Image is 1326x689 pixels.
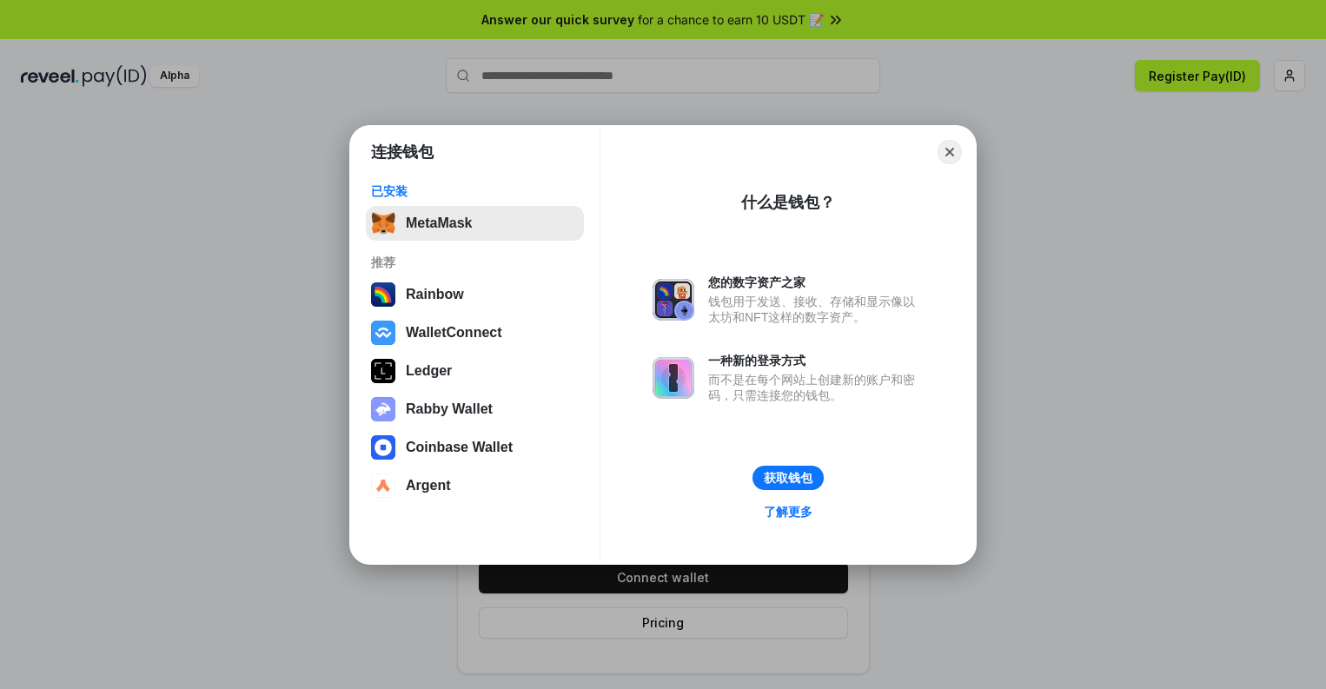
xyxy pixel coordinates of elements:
div: 了解更多 [764,504,812,520]
button: Rabby Wallet [366,392,584,427]
div: 什么是钱包？ [741,192,835,213]
button: Rainbow [366,277,584,312]
button: 获取钱包 [753,466,824,490]
img: svg+xml,%3Csvg%20xmlns%3D%22http%3A%2F%2Fwww.w3.org%2F2000%2Fsvg%22%20fill%3D%22none%22%20viewBox... [653,357,694,399]
img: svg+xml,%3Csvg%20width%3D%22120%22%20height%3D%22120%22%20viewBox%3D%220%200%20120%20120%22%20fil... [371,282,395,307]
div: Rainbow [406,287,464,302]
button: Argent [366,468,584,503]
button: Close [938,140,962,164]
h1: 连接钱包 [371,142,434,162]
div: WalletConnect [406,325,502,341]
img: svg+xml,%3Csvg%20width%3D%2228%22%20height%3D%2228%22%20viewBox%3D%220%200%2028%2028%22%20fill%3D... [371,474,395,498]
img: svg+xml,%3Csvg%20xmlns%3D%22http%3A%2F%2Fwww.w3.org%2F2000%2Fsvg%22%20fill%3D%22none%22%20viewBox... [653,279,694,321]
div: Argent [406,478,451,494]
img: svg+xml,%3Csvg%20xmlns%3D%22http%3A%2F%2Fwww.w3.org%2F2000%2Fsvg%22%20width%3D%2228%22%20height%3... [371,359,395,383]
img: svg+xml,%3Csvg%20xmlns%3D%22http%3A%2F%2Fwww.w3.org%2F2000%2Fsvg%22%20fill%3D%22none%22%20viewBox... [371,397,395,421]
img: svg+xml,%3Csvg%20fill%3D%22none%22%20height%3D%2233%22%20viewBox%3D%220%200%2035%2033%22%20width%... [371,211,395,235]
div: Rabby Wallet [406,401,493,417]
div: Ledger [406,363,452,379]
img: svg+xml,%3Csvg%20width%3D%2228%22%20height%3D%2228%22%20viewBox%3D%220%200%2028%2028%22%20fill%3D... [371,435,395,460]
button: Ledger [366,354,584,388]
div: 您的数字资产之家 [708,275,924,290]
img: svg+xml,%3Csvg%20width%3D%2228%22%20height%3D%2228%22%20viewBox%3D%220%200%2028%2028%22%20fill%3D... [371,321,395,345]
button: Coinbase Wallet [366,430,584,465]
div: 已安装 [371,183,579,199]
div: MetaMask [406,215,472,231]
button: WalletConnect [366,315,584,350]
div: 获取钱包 [764,470,812,486]
div: Coinbase Wallet [406,440,513,455]
div: 推荐 [371,255,579,270]
button: MetaMask [366,206,584,241]
div: 一种新的登录方式 [708,353,924,368]
div: 钱包用于发送、接收、存储和显示像以太坊和NFT这样的数字资产。 [708,294,924,325]
a: 了解更多 [753,500,823,523]
div: 而不是在每个网站上创建新的账户和密码，只需连接您的钱包。 [708,372,924,403]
